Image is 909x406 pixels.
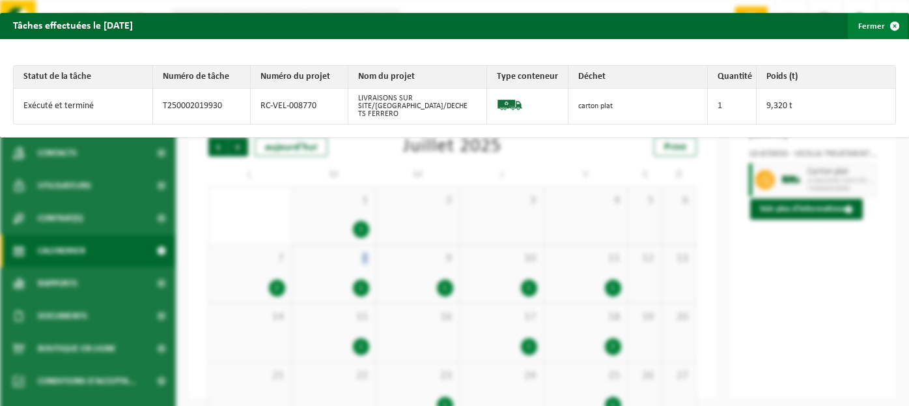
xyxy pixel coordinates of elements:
td: RC-VEL-008770 [251,89,348,124]
th: Poids (t) [757,66,896,89]
td: LIVRAISONS SUR SITE/[GEOGRAPHIC_DATA]/DECHETS FERRERO [348,89,488,124]
td: Exécuté et terminé [14,89,153,124]
td: 1 [708,89,757,124]
th: Quantité [708,66,757,89]
img: BL-SO-LV [497,92,523,118]
th: Statut de la tâche [14,66,153,89]
th: Nom du projet [348,66,488,89]
th: Type conteneur [487,66,568,89]
button: Fermer [848,13,908,39]
th: Déchet [568,66,708,89]
td: carton plat [568,89,708,124]
th: Numéro de tâche [153,66,251,89]
th: Numéro du projet [251,66,348,89]
td: T250002019930 [153,89,251,124]
td: 9,320 t [757,89,896,124]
